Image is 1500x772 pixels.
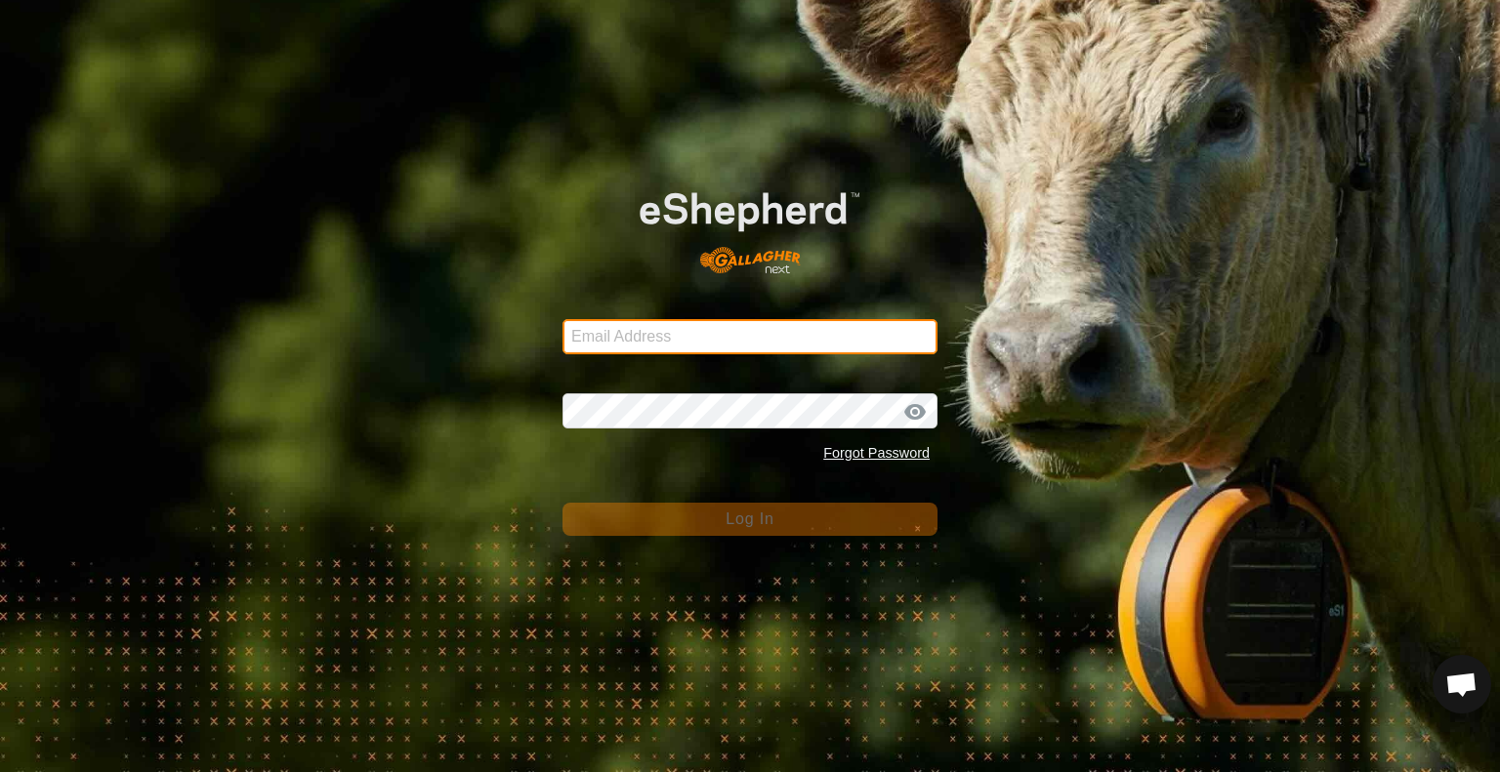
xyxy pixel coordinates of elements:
[562,503,937,536] button: Log In
[600,161,899,289] img: E-shepherd Logo
[562,319,937,354] input: Email Address
[1433,655,1491,713] div: Open chat
[823,445,930,461] a: Forgot Password
[726,510,773,527] span: Log In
